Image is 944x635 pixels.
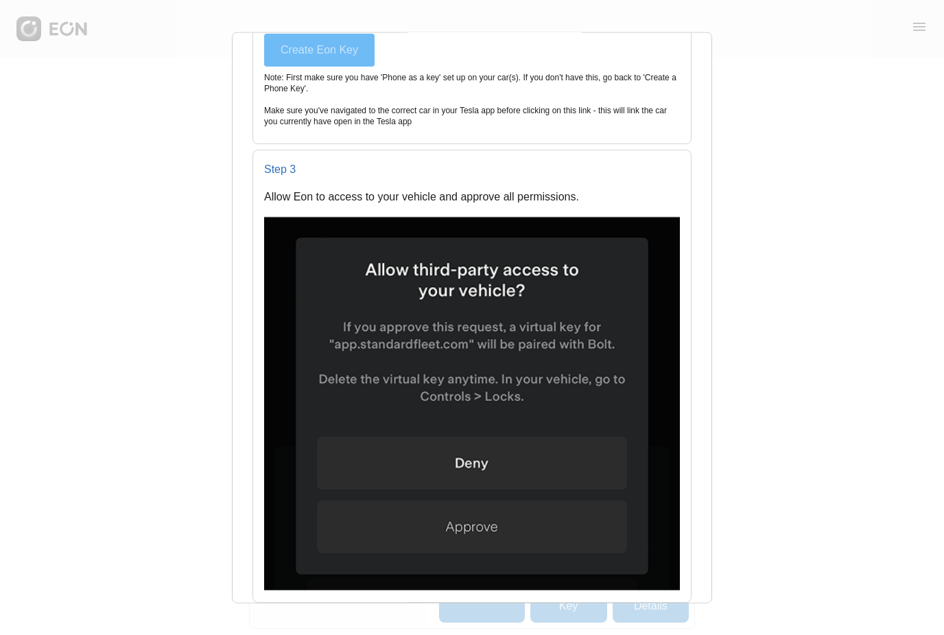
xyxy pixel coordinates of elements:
[264,161,680,177] p: Step 3
[264,33,375,66] button: Create Eon Key
[264,188,680,205] p: Allow Eon to access to your vehicle and approve all permissions.
[264,104,680,126] p: Make sure you've navigated to the correct car in your Tesla app before clicking on this link - th...
[264,216,680,590] img: setup-virtual-key-1
[264,71,680,93] p: Note: First make sure you have 'Phone as a key' set up on your car(s). If you don't have this, go...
